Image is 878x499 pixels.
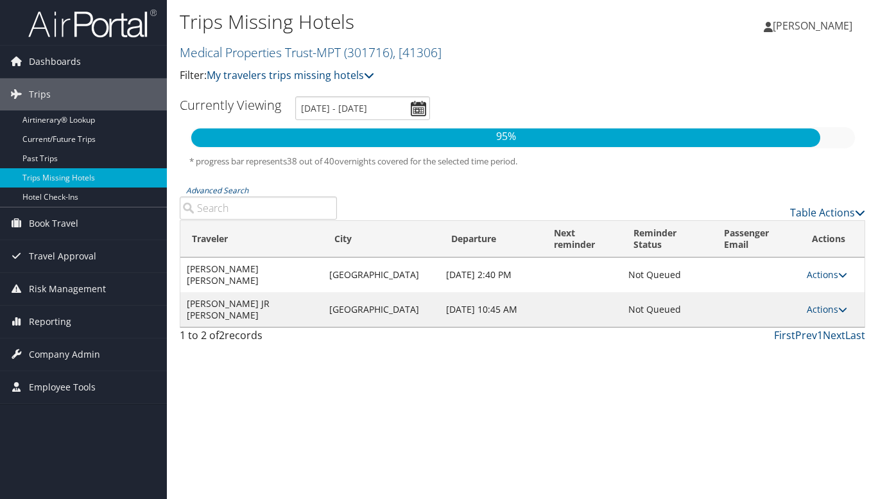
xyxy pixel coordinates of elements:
[773,19,852,33] span: [PERSON_NAME]
[817,328,823,342] a: 1
[28,8,157,39] img: airportal-logo.png
[180,96,281,114] h3: Currently Viewing
[180,197,337,220] input: Advanced Search
[790,206,865,220] a: Table Actions
[180,292,323,327] td: [PERSON_NAME] JR [PERSON_NAME]
[29,306,71,338] span: Reporting
[344,44,393,61] span: ( 301716 )
[440,221,542,258] th: Departure: activate to sort column descending
[189,155,856,168] h5: * progress bar represents overnights covered for the selected time period.
[180,67,637,84] p: Filter:
[207,68,374,82] a: My travelers trips missing hotels
[29,78,51,110] span: Trips
[29,273,106,305] span: Risk Management
[764,6,865,45] a: [PERSON_NAME]
[29,338,100,371] span: Company Admin
[323,258,440,292] td: [GEOGRAPHIC_DATA]
[440,292,542,327] td: [DATE] 10:45 AM
[180,8,637,35] h1: Trips Missing Hotels
[622,221,712,258] th: Reminder Status
[295,96,430,120] input: [DATE] - [DATE]
[186,185,248,196] a: Advanced Search
[29,207,78,240] span: Book Travel
[323,221,440,258] th: City: activate to sort column ascending
[180,328,337,349] div: 1 to 2 of records
[845,328,865,342] a: Last
[774,328,795,342] a: First
[180,221,323,258] th: Traveler: activate to sort column ascending
[29,46,81,78] span: Dashboards
[440,258,542,292] td: [DATE] 2:40 PM
[29,240,96,272] span: Travel Approval
[323,292,440,327] td: [GEOGRAPHIC_DATA]
[622,292,712,327] td: Not Queued
[712,221,800,258] th: Passenger Email: activate to sort column ascending
[807,303,847,315] a: Actions
[180,44,442,61] a: Medical Properties Trust-MPT
[287,155,334,167] span: 38 out of 40
[180,258,323,292] td: [PERSON_NAME] [PERSON_NAME]
[219,328,225,342] span: 2
[542,221,622,258] th: Next reminder
[807,268,847,281] a: Actions
[622,258,712,292] td: Not Queued
[191,128,820,145] p: 95%
[393,44,442,61] span: , [ 41306 ]
[795,328,817,342] a: Prev
[800,221,865,258] th: Actions
[29,371,96,403] span: Employee Tools
[823,328,845,342] a: Next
